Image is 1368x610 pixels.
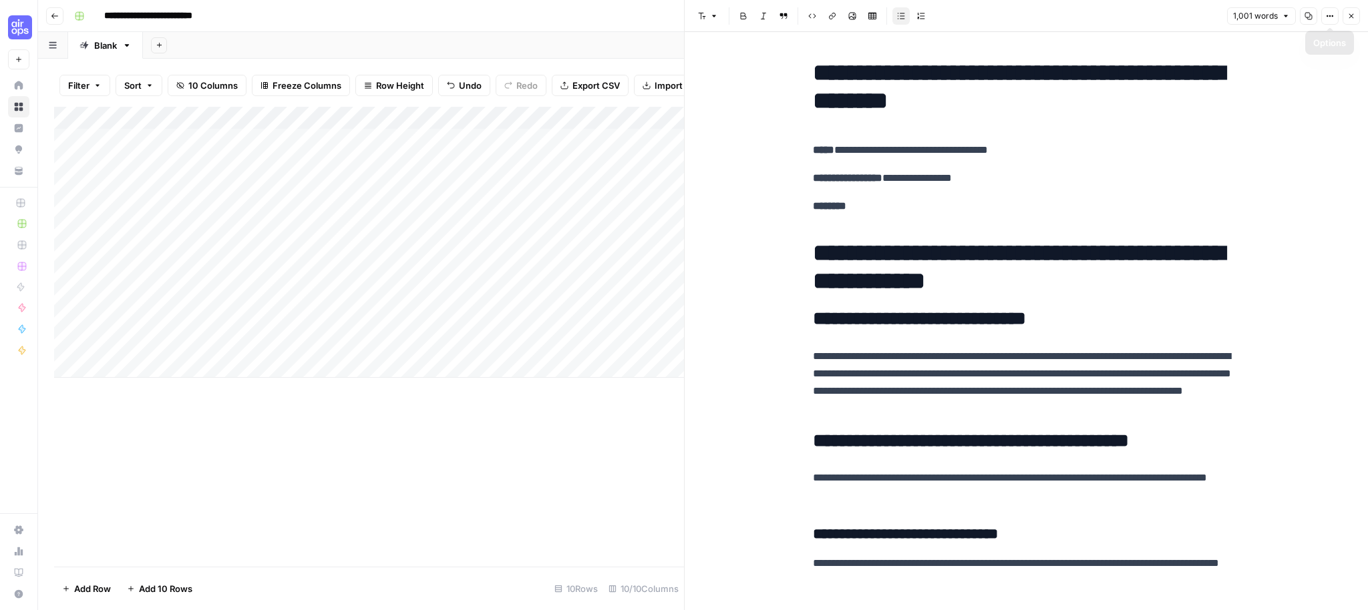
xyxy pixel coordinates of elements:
a: Usage [8,541,29,562]
a: Blank [68,32,143,59]
span: Redo [516,79,538,92]
a: Insights [8,117,29,139]
button: Workspace: September Cohort [8,11,29,44]
div: Blank [94,39,117,52]
button: Add 10 Rows [119,578,200,599]
a: Opportunities [8,139,29,160]
button: Add Row [54,578,119,599]
button: Help + Support [8,583,29,605]
span: Freeze Columns [273,79,341,92]
span: Export CSV [572,79,620,92]
span: 10 Columns [188,79,238,92]
span: Add 10 Rows [139,582,192,595]
button: Filter [59,75,110,96]
button: Export CSV [552,75,629,96]
span: Import CSV [655,79,703,92]
span: Sort [124,79,142,92]
button: Undo [438,75,490,96]
a: Browse [8,96,29,117]
button: Redo [496,75,546,96]
a: Home [8,75,29,96]
button: Row Height [355,75,433,96]
button: Freeze Columns [252,75,350,96]
span: Add Row [74,582,111,595]
span: Undo [459,79,482,92]
button: 1,001 words [1227,7,1296,25]
a: Your Data [8,160,29,182]
span: 1,001 words [1233,10,1278,22]
img: September Cohort Logo [8,15,32,39]
button: Sort [116,75,162,96]
a: Settings [8,519,29,541]
div: 10 Rows [549,578,603,599]
button: Import CSV [634,75,711,96]
button: 10 Columns [168,75,246,96]
a: Learning Hub [8,562,29,583]
span: Filter [68,79,90,92]
div: 10/10 Columns [603,578,684,599]
span: Row Height [376,79,424,92]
